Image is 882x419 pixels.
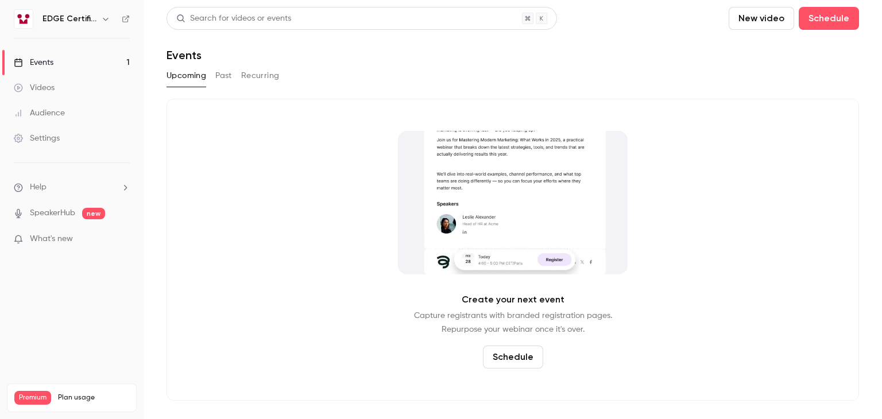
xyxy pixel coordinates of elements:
iframe: Noticeable Trigger [116,234,130,245]
span: Plan usage [58,393,129,402]
button: Schedule [799,7,859,30]
span: Help [30,181,47,193]
button: Recurring [241,67,280,85]
p: Create your next event [462,293,564,307]
span: new [82,208,105,219]
h6: EDGE Certification [42,13,96,25]
button: New video [729,7,794,30]
button: Upcoming [167,67,206,85]
span: What's new [30,233,73,245]
div: Videos [14,82,55,94]
button: Schedule [483,346,543,368]
div: Settings [14,133,60,144]
a: SpeakerHub [30,207,75,219]
div: Audience [14,107,65,119]
li: help-dropdown-opener [14,181,130,193]
h1: Events [167,48,202,62]
div: Events [14,57,53,68]
button: Past [215,67,232,85]
span: Premium [14,391,51,405]
p: Capture registrants with branded registration pages. Repurpose your webinar once it's over. [414,309,612,336]
div: Search for videos or events [176,13,291,25]
img: EDGE Certification [14,10,33,28]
